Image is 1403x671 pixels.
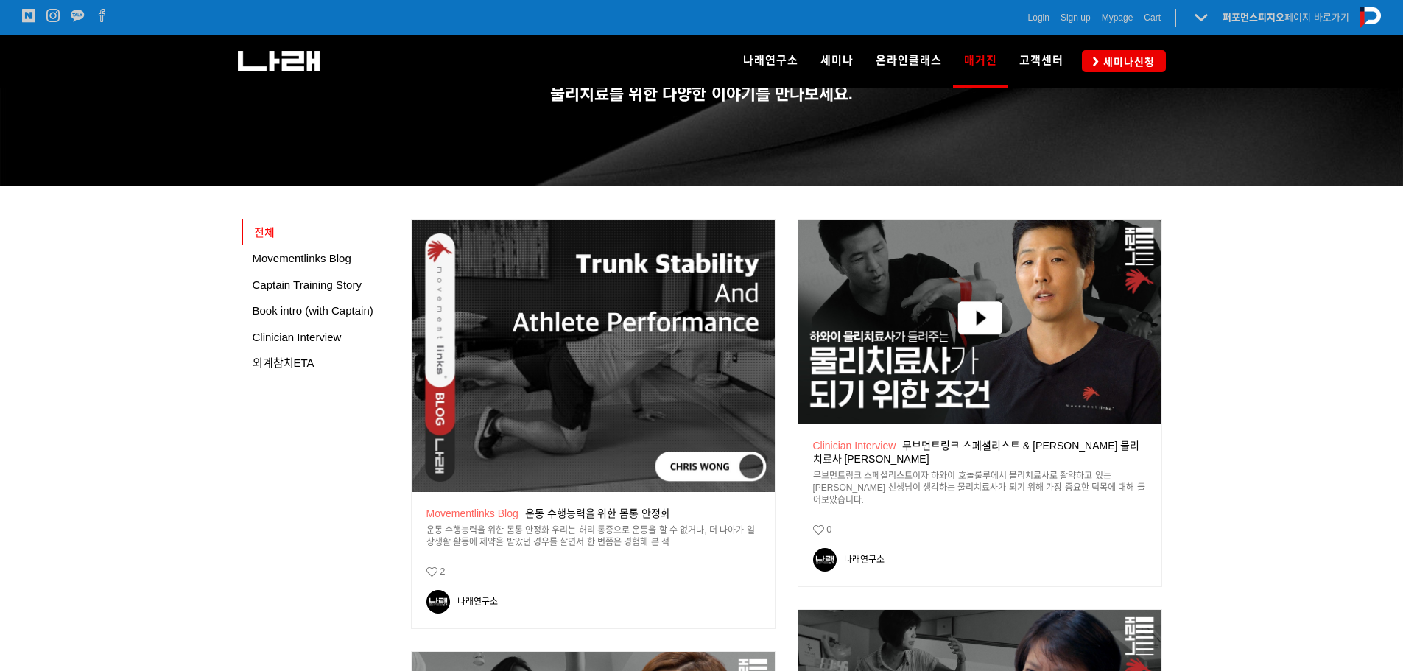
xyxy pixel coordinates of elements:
span: 나래연구소 [743,54,798,67]
a: Login [1028,10,1049,25]
a: 세미나신청 [1082,50,1166,71]
span: 고객센터 [1019,54,1063,67]
em: 2 [440,566,445,577]
a: Sign up [1061,10,1091,25]
a: 온라인클래스 [865,35,953,87]
span: 물리치료를 위한 다양한 이야기를 만나보세요. [550,85,853,103]
a: Clinician Interview [813,440,903,452]
a: 고객센터 [1008,35,1075,87]
a: Book intro (with Captain) [242,298,400,324]
a: 외계참치ETA [242,350,400,376]
span: Movementlinks Blog [253,252,351,264]
a: 매거진 [953,35,1008,87]
span: 무브먼트링크 스페셜리스트이자 하와이 호놀룰루에서 물리치료사로 활약하고 있는 [PERSON_NAME] 선생님이 생각하는 물리치료사가 되기 위해 가장 중요한 덕목에 대해 들어보았... [813,471,1145,506]
div: 나래연구소 [457,597,498,607]
span: 전체 [254,226,275,239]
span: Clinician Interview [253,331,342,343]
span: 외계참치ETA [253,356,314,369]
a: 세미나 [809,35,865,87]
a: Movementlinks Blog [426,507,525,519]
a: Captain Training Story [242,272,400,298]
a: Mypage [1102,10,1133,25]
div: 나래연구소 [844,555,885,565]
span: 세미나신청 [1099,55,1155,69]
div: 무브먼트링크 스페셜리스트 & [PERSON_NAME] 물리치료사 [PERSON_NAME] [813,439,1147,466]
span: Book intro (with Captain) [253,304,373,317]
a: Clinician Interview [242,324,400,351]
em: Movementlinks Blog [426,507,522,519]
span: Captain Training Story [253,278,362,291]
em: 0 [826,524,831,535]
a: 전체 [242,219,400,246]
a: 퍼포먼스피지오페이지 바로가기 [1223,12,1349,23]
a: Cart [1144,10,1161,25]
span: 세미나 [820,54,854,67]
a: Movementlinks Blog [242,245,400,272]
strong: 퍼포먼스피지오 [1223,12,1284,23]
span: 운동 수행능력을 위한 몸통 안정화 우리는 허리 통증으로 운동을 할 수 없거나, 더 나아가 일상생활 활동에 제약을 받았던 경우를 살면서 한 번쯤은 경험해 본 적 [426,525,755,548]
span: 온라인클래스 [876,54,942,67]
div: 운동 수행능력을 위한 몸통 안정화 [426,507,760,520]
span: 매거진 [964,49,997,72]
a: 나래연구소 [732,35,809,87]
em: Clinician Interview [813,440,900,452]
